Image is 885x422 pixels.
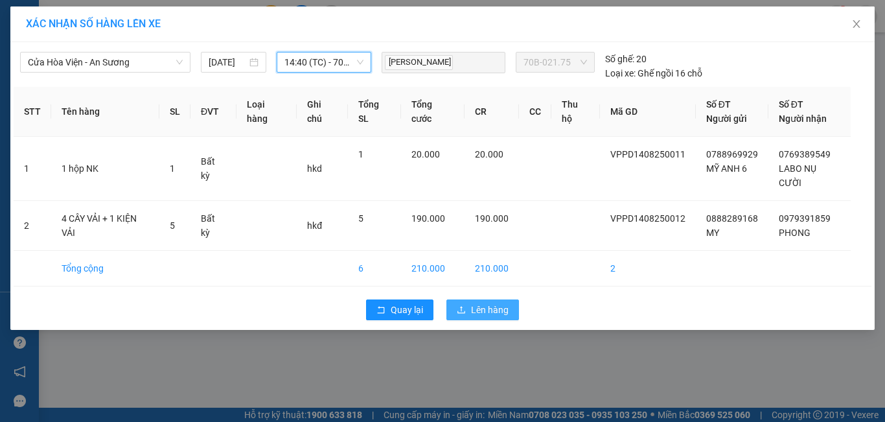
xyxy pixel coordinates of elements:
span: PHONG [779,228,810,238]
div: Ghế ngồi 16 chỗ [605,66,702,80]
span: 70B-021.75 [523,53,587,72]
span: Người gửi [706,113,747,124]
td: 210.000 [401,251,464,287]
span: 20.000 [475,149,503,159]
th: Loại hàng [236,87,297,137]
span: 0888289168 [706,213,758,224]
span: Số ĐT [706,99,731,110]
span: 5 [358,213,363,224]
td: 6 [348,251,401,287]
span: Cửa Hòa Viện - An Sương [28,53,183,72]
span: 1 [170,163,175,174]
span: close [851,19,862,29]
span: upload [457,305,466,316]
span: Quay lại [391,303,423,317]
button: rollbackQuay lại [366,299,433,320]
td: 210.000 [465,251,519,287]
span: hkđ [307,220,322,231]
span: [PERSON_NAME] [385,55,453,70]
td: Tổng cộng [51,251,159,287]
button: Close [838,6,875,43]
span: hkd [307,163,322,174]
th: Tổng cước [401,87,464,137]
span: 0979391859 [779,213,831,224]
input: 14/08/2025 [209,55,246,69]
span: MỸ ANH 6 [706,163,747,174]
td: 1 hộp NK [51,137,159,201]
span: 0788969929 [706,149,758,159]
span: Số ghế: [605,52,634,66]
span: Lên hàng [471,303,509,317]
span: Người nhận [779,113,827,124]
span: 1 [358,149,363,159]
span: 190.000 [411,213,445,224]
th: CR [465,87,519,137]
th: Thu hộ [551,87,600,137]
span: Loại xe: [605,66,636,80]
span: 190.000 [475,213,509,224]
span: rollback [376,305,385,316]
span: MY [706,228,719,238]
th: CC [519,87,551,137]
td: Bất kỳ [190,201,236,251]
td: 1 [14,137,51,201]
td: 2 [600,251,696,287]
th: STT [14,87,51,137]
div: 20 [605,52,647,66]
span: VPPD1408250011 [610,149,685,159]
span: 0769389549 [779,149,831,159]
th: Tổng SL [348,87,401,137]
td: 4 CÂY VẢI + 1 KIỆN VẢI [51,201,159,251]
span: 14:40 (TC) - 70B-021.75 [284,53,364,72]
span: XÁC NHẬN SỐ HÀNG LÊN XE [26,18,161,30]
button: uploadLên hàng [446,299,519,320]
th: Mã GD [600,87,696,137]
span: LABO NỤ CƯỜI [779,163,816,188]
span: Số ĐT [779,99,803,110]
th: Tên hàng [51,87,159,137]
th: SL [159,87,190,137]
span: 5 [170,220,175,231]
th: ĐVT [190,87,236,137]
td: 2 [14,201,51,251]
th: Ghi chú [297,87,348,137]
span: VPPD1408250012 [610,213,685,224]
td: Bất kỳ [190,137,236,201]
span: 20.000 [411,149,440,159]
